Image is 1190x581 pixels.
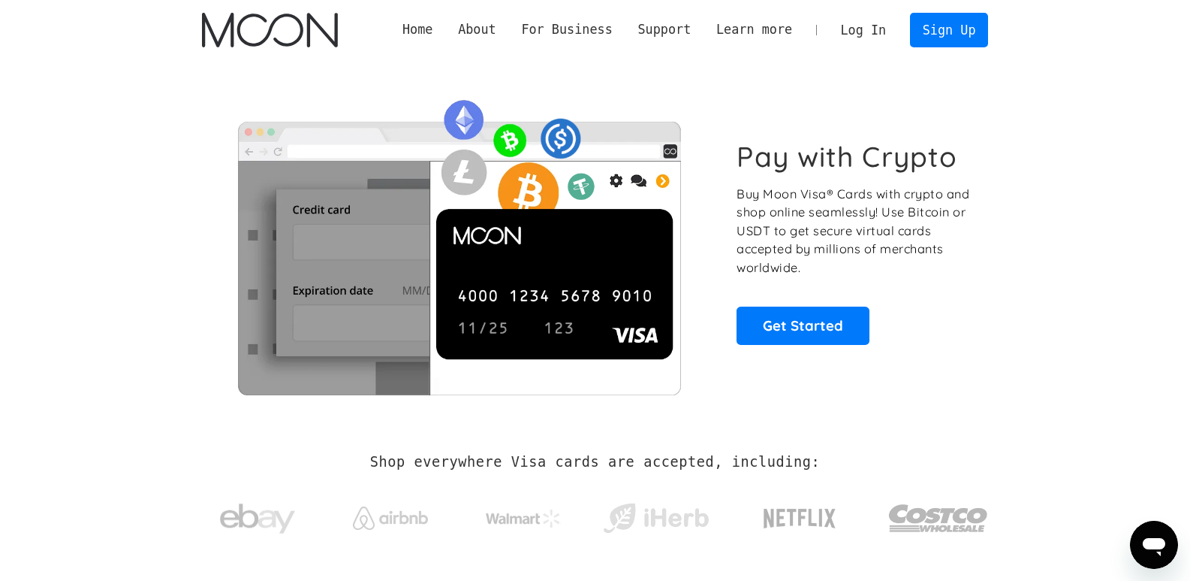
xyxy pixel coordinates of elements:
p: Buy Moon Visa® Cards with crypto and shop online seamlessly! Use Bitcoin or USDT to get secure vi... [737,185,972,277]
iframe: Bouton de lancement de la fenêtre de messagerie [1130,521,1178,569]
a: iHerb [600,484,712,546]
div: Learn more [716,20,792,39]
a: Netflix [733,485,867,545]
img: ebay [220,495,295,543]
img: Costco [888,490,989,546]
div: Support [637,20,691,39]
div: About [445,20,508,39]
div: For Business [521,20,612,39]
img: Walmart [486,510,561,528]
img: iHerb [600,499,712,538]
a: Airbnb [334,492,446,537]
a: home [202,13,338,47]
div: For Business [509,20,625,39]
a: Costco [888,475,989,554]
a: ebay [202,480,314,550]
a: Home [390,20,445,39]
div: Learn more [703,20,805,39]
h2: Shop everywhere Visa cards are accepted, including: [370,454,820,471]
a: Get Started [737,307,869,344]
img: Netflix [762,500,837,537]
a: Walmart [467,495,579,535]
div: Support [625,20,703,39]
img: Moon Cards let you spend your crypto anywhere Visa is accepted. [202,89,716,395]
h1: Pay with Crypto [737,140,957,174]
a: Sign Up [910,13,988,47]
img: Moon Logo [202,13,338,47]
a: Log In [828,14,899,47]
div: About [458,20,496,39]
img: Airbnb [353,507,428,530]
